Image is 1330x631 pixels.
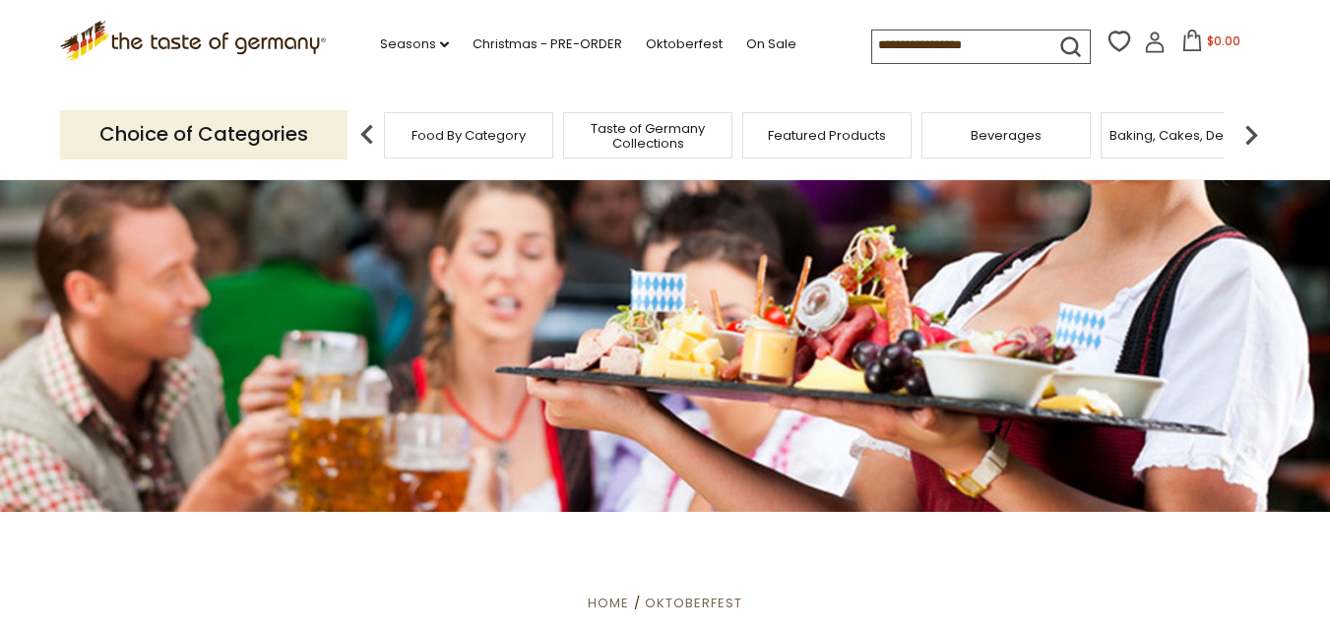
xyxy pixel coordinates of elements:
[1170,30,1253,59] button: $0.00
[768,128,886,143] a: Featured Products
[646,33,723,55] a: Oktoberfest
[60,110,348,158] p: Choice of Categories
[412,128,526,143] a: Food By Category
[1109,128,1262,143] a: Baking, Cakes, Desserts
[348,115,387,155] img: previous arrow
[645,594,742,612] a: Oktoberfest
[588,594,629,612] a: Home
[1232,115,1271,155] img: next arrow
[746,33,796,55] a: On Sale
[971,128,1042,143] a: Beverages
[569,121,727,151] a: Taste of Germany Collections
[473,33,622,55] a: Christmas - PRE-ORDER
[380,33,449,55] a: Seasons
[1207,32,1240,49] span: $0.00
